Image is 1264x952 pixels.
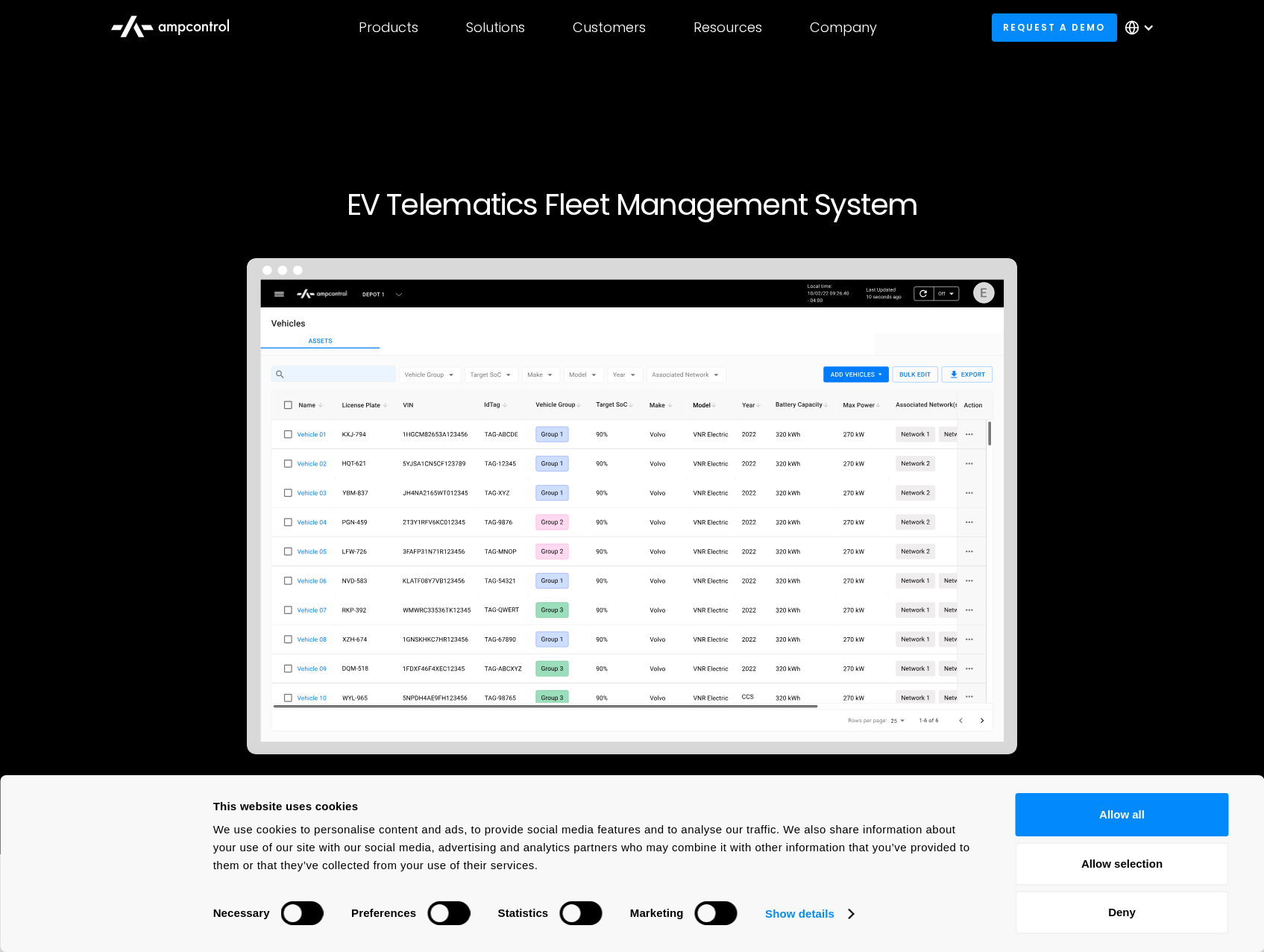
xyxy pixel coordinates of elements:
div: Company [810,19,877,36]
div: Customers [573,19,646,36]
div: This website uses cookies [213,798,982,815]
img: Ampcontrol Energy Management Software for Efficient EV optimization [247,258,1018,754]
button: Deny [1016,891,1229,934]
strong: Marketing [630,906,684,919]
div: Solutions [466,19,525,36]
div: Resources [694,19,762,36]
strong: Statistics [498,906,549,919]
a: Request a demo [992,13,1117,41]
div: Products [359,19,418,36]
button: Allow selection [1016,842,1229,886]
button: Allow all [1016,793,1229,836]
a: Show details [765,903,853,925]
strong: Preferences [351,906,416,919]
h1: EV Telematics Fleet Management System [179,187,1086,222]
div: We use cookies to personalise content and ads, to provide social media features and to analyse ou... [213,821,982,874]
strong: Necessary [213,906,270,919]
